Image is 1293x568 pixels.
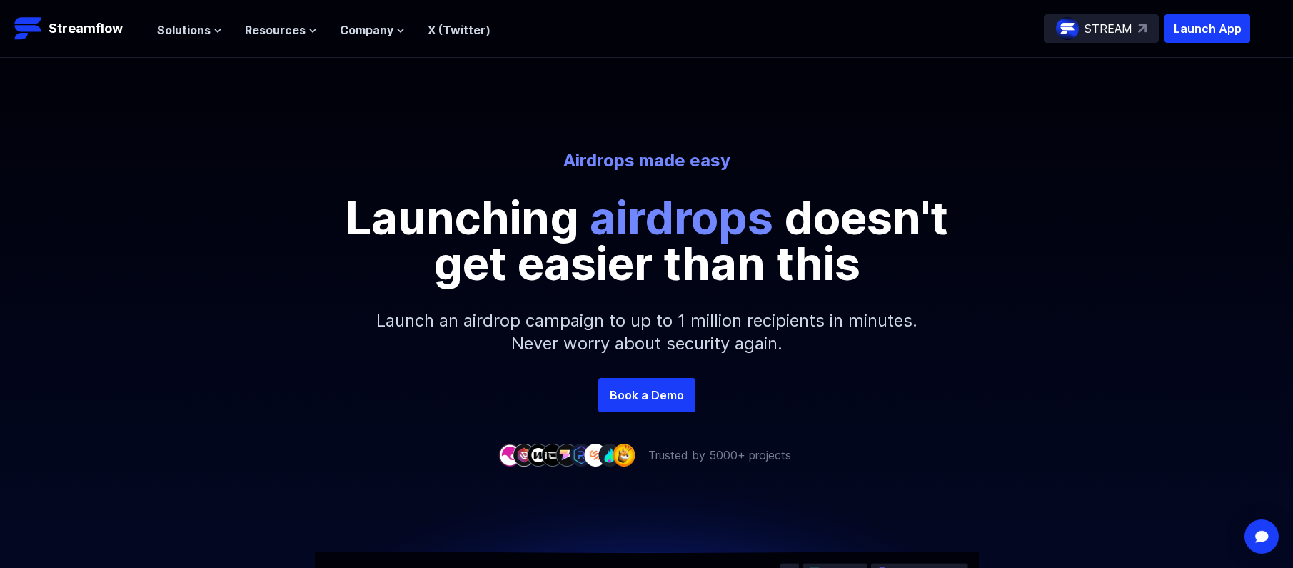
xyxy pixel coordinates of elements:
button: Company [340,21,405,39]
span: airdrops [590,190,773,245]
img: Streamflow Logo [14,14,43,43]
span: Solutions [157,21,211,39]
img: company-8 [598,444,621,466]
p: Trusted by 5000+ projects [648,447,791,464]
p: Launch an airdrop campaign to up to 1 million recipients in minutes. Never worry about security a... [340,287,954,378]
img: company-2 [513,444,535,466]
button: Resources [245,21,317,39]
img: company-1 [498,444,521,466]
span: Company [340,21,393,39]
a: Book a Demo [598,378,695,412]
p: Airdrops made easy [251,149,1042,172]
a: X (Twitter) [428,23,490,37]
img: company-9 [613,444,635,466]
button: Solutions [157,21,222,39]
span: Resources [245,21,306,39]
img: company-5 [555,444,578,466]
p: STREAM [1085,20,1132,37]
p: Launching doesn't get easier than this [326,195,968,287]
a: Streamflow [14,14,143,43]
div: Open Intercom Messenger [1244,519,1279,554]
img: company-6 [570,444,593,466]
img: streamflow-logo-circle.png [1056,17,1079,40]
p: Streamflow [49,19,123,39]
a: STREAM [1044,14,1159,43]
button: Launch App [1164,14,1250,43]
img: top-right-arrow.svg [1138,24,1147,33]
img: company-3 [527,444,550,466]
img: company-7 [584,444,607,466]
img: company-4 [541,444,564,466]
